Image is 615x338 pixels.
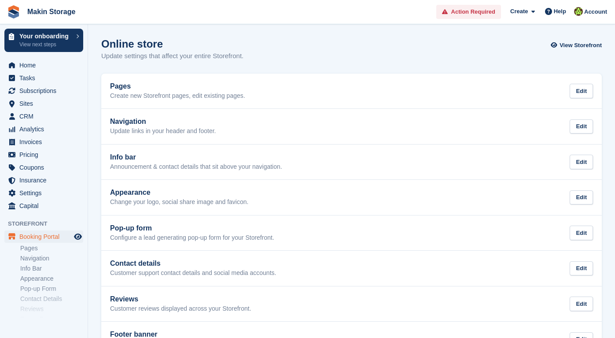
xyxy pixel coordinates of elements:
[554,7,566,16] span: Help
[19,41,72,48] p: View next steps
[20,295,83,303] a: Contact Details
[110,189,248,197] h2: Appearance
[110,92,245,100] p: Create new Storefront pages, edit existing pages.
[4,187,83,199] a: menu
[4,59,83,71] a: menu
[19,110,72,123] span: CRM
[110,163,282,171] p: Announcement & contact details that sit above your navigation.
[570,155,593,169] div: Edit
[110,127,216,135] p: Update links in your header and footer.
[20,305,83,313] a: Reviews
[20,315,83,323] a: Footer Banner
[4,123,83,135] a: menu
[560,41,602,50] span: View Storefront
[110,224,274,232] h2: Pop-up form
[101,74,602,109] a: Pages Create new Storefront pages, edit existing pages. Edit
[4,110,83,123] a: menu
[19,136,72,148] span: Invoices
[101,180,602,215] a: Appearance Change your logo, social share image and favicon. Edit
[553,38,602,52] a: View Storefront
[4,72,83,84] a: menu
[4,85,83,97] a: menu
[19,149,72,161] span: Pricing
[110,153,282,161] h2: Info bar
[570,297,593,311] div: Edit
[110,295,251,303] h2: Reviews
[101,215,602,251] a: Pop-up form Configure a lead generating pop-up form for your Storefront. Edit
[101,145,602,180] a: Info bar Announcement & contact details that sit above your navigation. Edit
[110,260,276,267] h2: Contact details
[4,174,83,186] a: menu
[20,244,83,253] a: Pages
[451,7,495,16] span: Action Required
[19,230,72,243] span: Booking Portal
[20,275,83,283] a: Appearance
[570,84,593,98] div: Edit
[101,109,602,144] a: Navigation Update links in your header and footer. Edit
[110,234,274,242] p: Configure a lead generating pop-up form for your Storefront.
[4,29,83,52] a: Your onboarding View next steps
[24,4,79,19] a: Makin Storage
[101,251,602,286] a: Contact details Customer support contact details and social media accounts. Edit
[101,38,243,50] h1: Online store
[19,72,72,84] span: Tasks
[436,5,501,19] a: Action Required
[19,123,72,135] span: Analytics
[101,51,243,61] p: Update settings that affect your entire Storefront.
[574,7,583,16] img: Makin Storage Team
[510,7,528,16] span: Create
[19,33,72,39] p: Your onboarding
[4,149,83,161] a: menu
[101,286,602,322] a: Reviews Customer reviews displayed across your Storefront. Edit
[19,161,72,174] span: Coupons
[4,230,83,243] a: menu
[4,136,83,148] a: menu
[8,219,88,228] span: Storefront
[73,231,83,242] a: Preview store
[110,269,276,277] p: Customer support contact details and social media accounts.
[110,118,216,126] h2: Navigation
[19,187,72,199] span: Settings
[19,97,72,110] span: Sites
[19,59,72,71] span: Home
[19,174,72,186] span: Insurance
[20,254,83,263] a: Navigation
[19,85,72,97] span: Subscriptions
[110,82,245,90] h2: Pages
[19,200,72,212] span: Capital
[20,285,83,293] a: Pop-up Form
[110,305,251,313] p: Customer reviews displayed across your Storefront.
[4,97,83,110] a: menu
[570,226,593,240] div: Edit
[4,200,83,212] a: menu
[7,5,20,19] img: stora-icon-8386f47178a22dfd0bd8f6a31ec36ba5ce8667c1dd55bd0f319d3a0aa187defe.svg
[570,119,593,134] div: Edit
[20,264,83,273] a: Info Bar
[4,161,83,174] a: menu
[570,190,593,205] div: Edit
[584,7,607,16] span: Account
[110,198,248,206] p: Change your logo, social share image and favicon.
[570,261,593,276] div: Edit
